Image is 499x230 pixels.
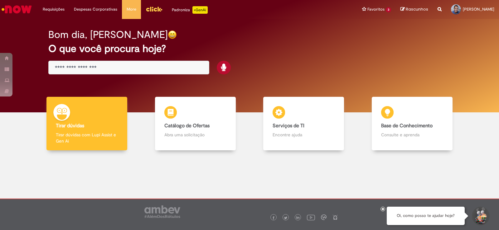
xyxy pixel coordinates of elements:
img: logo_footer_naosei.png [332,214,338,220]
p: +GenAi [192,6,208,14]
div: Padroniza [172,6,208,14]
img: logo_footer_youtube.png [307,213,315,221]
b: Serviços de TI [273,123,304,129]
img: happy-face.png [168,30,177,39]
a: Rascunhos [400,7,428,12]
img: logo_footer_ambev_rotulo_gray.png [144,205,180,218]
p: Abra uma solicitação [164,132,226,138]
p: Tirar dúvidas com Lupi Assist e Gen Ai [56,132,118,144]
div: Oi, como posso te ajudar hoje? [387,207,465,225]
b: Catálogo de Ofertas [164,123,210,129]
span: 3 [386,7,391,12]
p: Encontre ajuda [273,132,335,138]
a: Catálogo de Ofertas Abra uma solicitação [141,97,250,151]
img: logo_footer_linkedin.png [296,216,299,220]
span: [PERSON_NAME] [463,7,494,12]
img: logo_footer_facebook.png [272,216,275,219]
span: Rascunhos [406,6,428,12]
span: Requisições [43,6,65,12]
h2: O que você procura hoje? [48,43,451,54]
img: logo_footer_twitter.png [284,216,287,219]
img: ServiceNow [1,3,33,16]
p: Consulte e aprenda [381,132,443,138]
img: click_logo_yellow_360x200.png [146,4,162,14]
h2: Bom dia, [PERSON_NAME] [48,29,168,40]
b: Tirar dúvidas [56,123,84,129]
span: More [127,6,136,12]
a: Base de Conhecimento Consulte e aprenda [358,97,467,151]
span: Despesas Corporativas [74,6,117,12]
span: Favoritos [367,6,385,12]
button: Iniciar Conversa de Suporte [471,207,490,225]
a: Serviços de TI Encontre ajuda [249,97,358,151]
b: Base de Conhecimento [381,123,433,129]
a: Tirar dúvidas Tirar dúvidas com Lupi Assist e Gen Ai [33,97,141,151]
img: logo_footer_workplace.png [321,214,327,220]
